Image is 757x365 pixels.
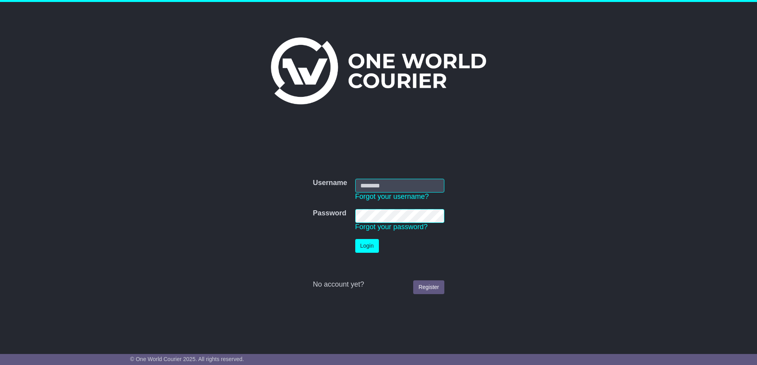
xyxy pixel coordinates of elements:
div: No account yet? [313,280,444,289]
img: One World [271,37,486,104]
label: Username [313,179,347,187]
span: © One World Courier 2025. All rights reserved. [130,356,244,362]
a: Forgot your username? [355,193,429,200]
a: Register [413,280,444,294]
label: Password [313,209,346,218]
a: Forgot your password? [355,223,428,231]
button: Login [355,239,379,253]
